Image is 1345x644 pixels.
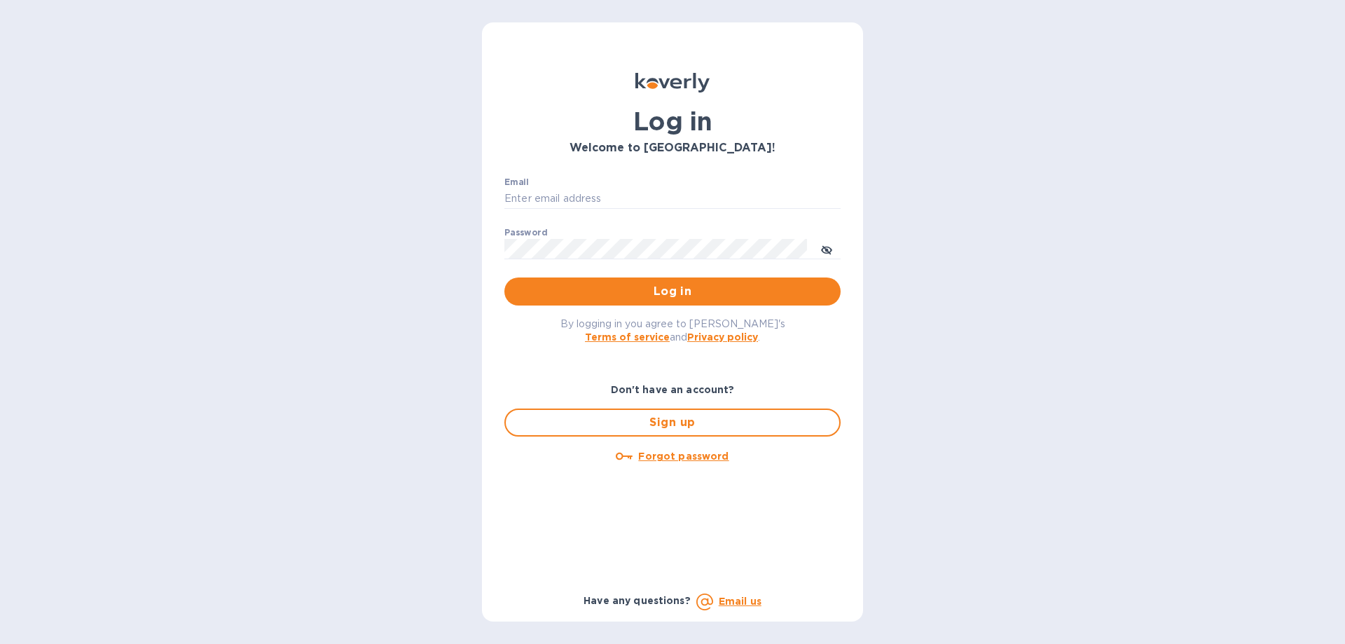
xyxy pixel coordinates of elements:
[687,331,758,343] a: Privacy policy
[504,228,547,237] label: Password
[719,596,761,607] a: Email us
[504,278,841,306] button: Log in
[638,451,729,462] u: Forgot password
[584,595,691,606] b: Have any questions?
[504,107,841,136] h1: Log in
[504,189,841,210] input: Enter email address
[585,331,670,343] a: Terms of service
[516,283,829,300] span: Log in
[504,142,841,155] h3: Welcome to [GEOGRAPHIC_DATA]!
[504,178,529,186] label: Email
[635,73,710,93] img: Koverly
[560,318,785,343] span: By logging in you agree to [PERSON_NAME]'s and .
[813,235,841,263] button: toggle password visibility
[504,409,841,437] button: Sign up
[517,414,828,431] span: Sign up
[611,384,735,395] b: Don't have an account?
